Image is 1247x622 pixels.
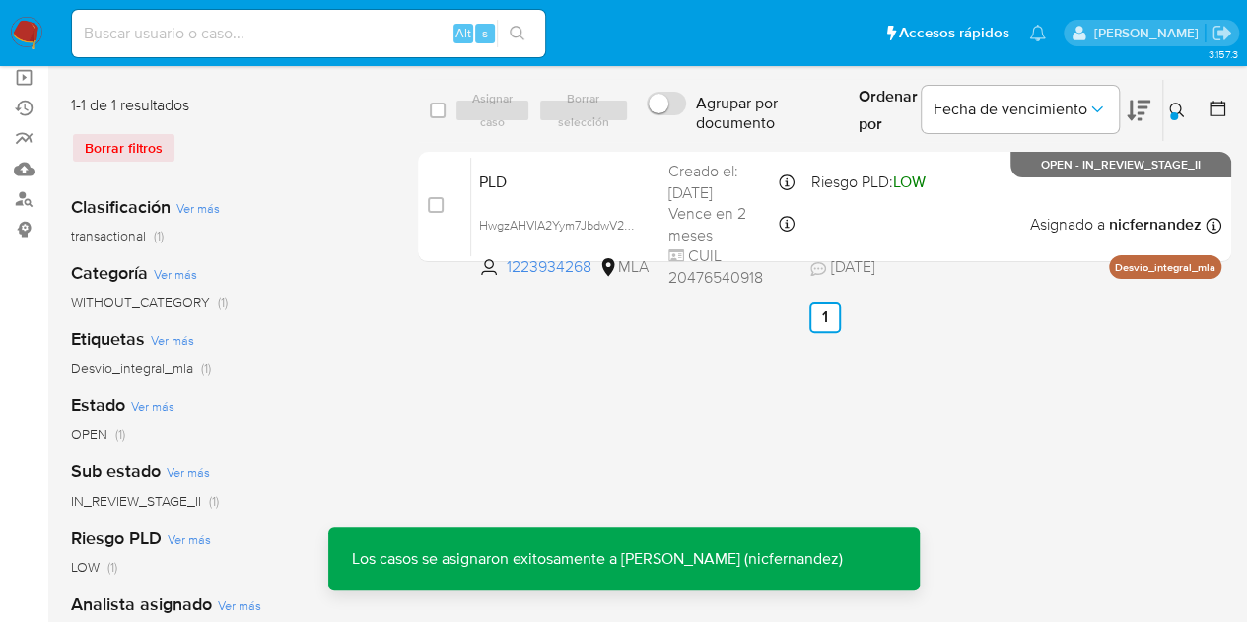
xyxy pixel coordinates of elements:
span: 3.157.3 [1208,46,1237,62]
span: Accesos rápidos [899,23,1009,43]
input: Buscar usuario o caso... [72,21,545,46]
a: Salir [1212,23,1232,43]
span: s [482,24,488,42]
p: nicolas.fernandezallen@mercadolibre.com [1093,24,1205,42]
span: Alt [455,24,471,42]
a: Notificaciones [1029,25,1046,41]
button: search-icon [497,20,537,47]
